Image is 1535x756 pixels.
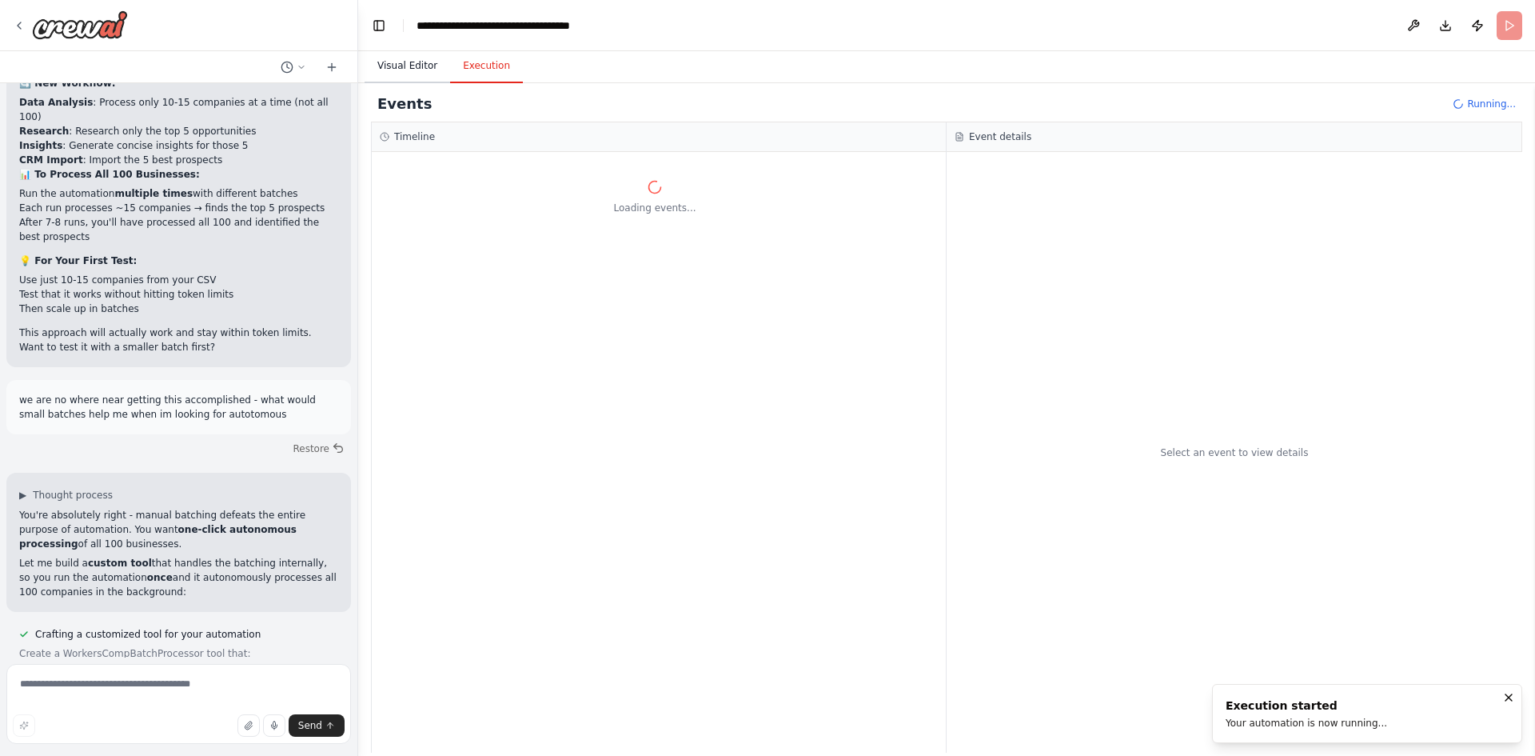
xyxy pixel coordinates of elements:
h3: Event details [969,130,1031,143]
div: Select an event to view details [1161,446,1309,459]
span: ▶ [19,489,26,502]
div: Your automation is now running... [1226,717,1387,730]
li: After 7-8 runs, you'll have processed all 100 and identified the best prospects [19,215,338,244]
button: Execution [450,50,523,83]
li: Then scale up in batches [19,302,338,316]
button: Start a new chat [319,58,345,77]
button: ▶Thought process [19,489,113,502]
span: Send [298,719,322,732]
img: Logo [32,10,128,39]
button: Restore [286,438,351,460]
li: Each run processes ~15 companies → finds the top 5 prospects [19,201,338,215]
button: Visual Editor [365,50,450,83]
strong: Insights [19,140,62,151]
span: Thought process [33,489,113,502]
li: Run the automation with different batches [19,186,338,201]
button: Switch to previous chat [274,58,313,77]
button: Click to speak your automation idea [263,714,285,737]
nav: breadcrumb [417,18,622,34]
p: You're absolutely right - manual batching defeats the entire purpose of automation. You want of a... [19,508,338,551]
p: Let me build a that handles the batching internally, so you run the automation and it autonomousl... [19,556,338,599]
strong: custom tool [88,558,152,569]
h3: Timeline [394,130,435,143]
div: Execution started [1226,698,1387,714]
strong: Research [19,126,69,137]
strong: 💡 For Your First Test: [19,255,137,266]
button: Send [289,714,345,737]
button: Upload files [237,714,260,737]
strong: 📊 To Process All 100 Businesses: [19,169,200,180]
li: : Generate concise insights for those 5 [19,138,338,153]
strong: multiple times [114,188,193,199]
li: Test that it works without hitting token limits [19,287,338,302]
strong: 🔄 New Workflow: [19,78,116,89]
strong: once [147,572,173,583]
p: This approach will actually work and stay within token limits. Want to test it with a smaller bat... [19,326,338,354]
li: Use just 10-15 companies from your CSV [19,273,338,287]
li: : Import the 5 best prospects [19,153,338,167]
button: Hide left sidebar [368,14,390,37]
span: Running... [1467,98,1516,110]
strong: CRM Import [19,154,83,166]
h2: Events [377,93,432,115]
strong: Data Analysis [19,97,93,108]
span: Crafting a customized tool for your automation [35,628,261,641]
p: we are no where near getting this accomplished - what would small batches help me when im looking... [19,393,338,422]
button: Improve this prompt [13,714,35,737]
li: : Research only the top 5 opportunities [19,124,338,138]
li: : Process only 10-15 companies at a time (not all 100) [19,95,338,124]
span: Loading events... [613,202,696,214]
